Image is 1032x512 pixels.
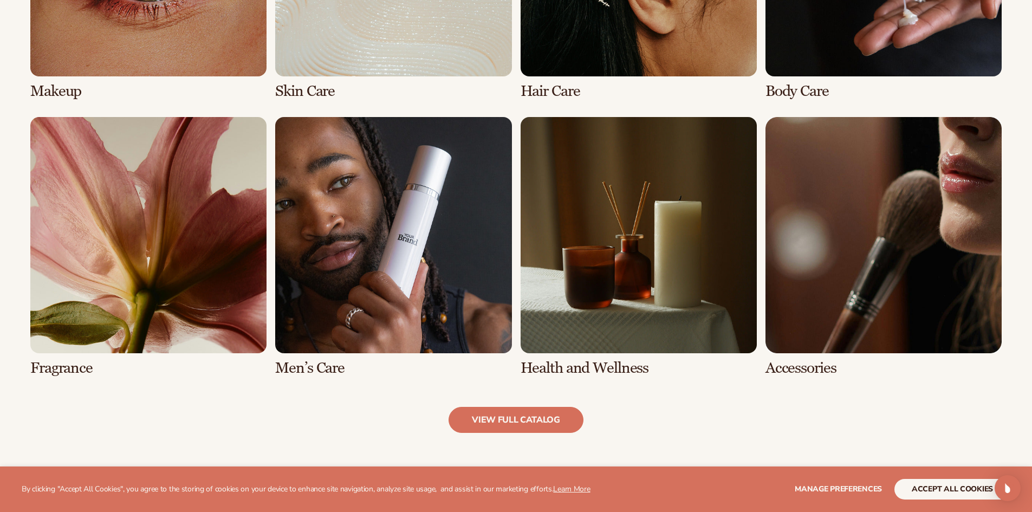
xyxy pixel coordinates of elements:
button: Manage preferences [795,479,882,500]
div: 5 / 8 [30,117,267,377]
p: By clicking "Accept All Cookies", you agree to the storing of cookies on your device to enhance s... [22,485,590,494]
button: accept all cookies [894,479,1010,500]
h3: Makeup [30,83,267,100]
div: 7 / 8 [521,117,757,377]
div: 8 / 8 [765,117,1002,377]
div: 6 / 8 [275,117,511,377]
h3: Hair Care [521,83,757,100]
h3: Body Care [765,83,1002,100]
h3: Skin Care [275,83,511,100]
a: Learn More [553,484,590,494]
span: Manage preferences [795,484,882,494]
div: Open Intercom Messenger [995,475,1021,501]
a: view full catalog [449,407,583,433]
